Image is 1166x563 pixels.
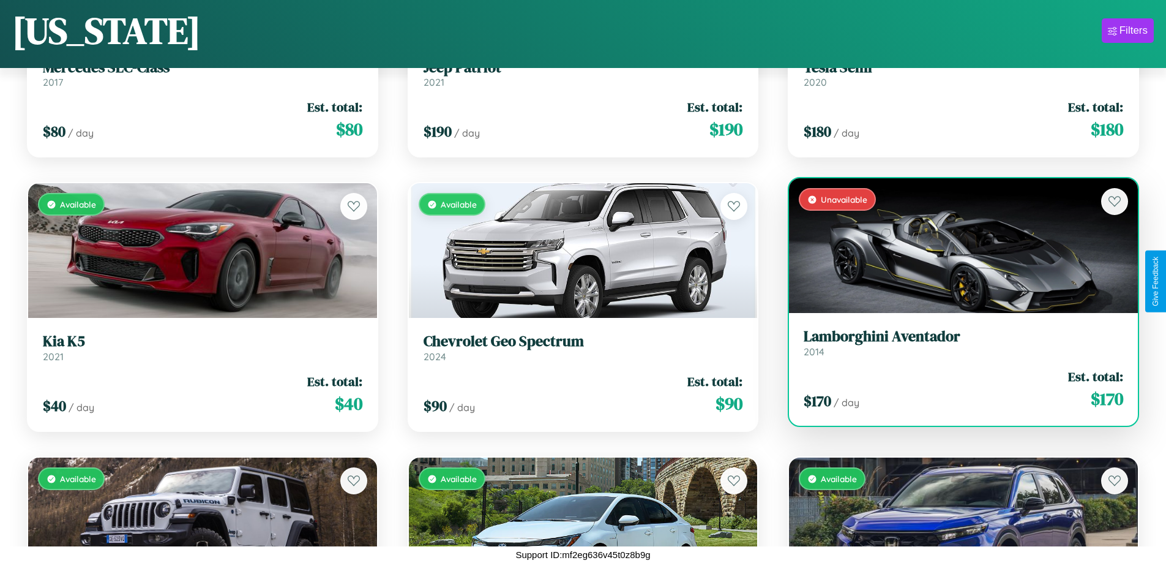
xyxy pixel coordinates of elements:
[687,98,742,116] span: Est. total:
[687,372,742,390] span: Est. total:
[424,396,447,416] span: $ 90
[449,401,475,414] span: / day
[804,391,831,411] span: $ 170
[43,350,64,363] span: 2021
[12,6,201,56] h1: [US_STATE]
[43,333,362,350] h3: Kia K5
[68,127,94,139] span: / day
[821,194,867,205] span: Unavailable
[804,346,824,358] span: 2014
[424,59,743,89] a: Jeep Patriot2021
[1119,25,1148,37] div: Filters
[43,396,66,416] span: $ 40
[60,474,96,484] span: Available
[804,328,1123,346] h3: Lamborghini Aventador
[307,372,362,390] span: Est. total:
[709,117,742,142] span: $ 190
[441,474,477,484] span: Available
[424,76,444,88] span: 2021
[804,121,831,142] span: $ 180
[1068,368,1123,385] span: Est. total:
[834,396,859,409] span: / day
[804,59,1123,89] a: Tesla Semi2020
[336,117,362,142] span: $ 80
[307,98,362,116] span: Est. total:
[716,391,742,416] span: $ 90
[821,474,857,484] span: Available
[424,121,452,142] span: $ 190
[424,350,446,363] span: 2024
[43,59,362,89] a: Mercedes SLC-Class2017
[60,199,96,210] span: Available
[424,333,743,363] a: Chevrolet Geo Spectrum2024
[424,333,743,350] h3: Chevrolet Geo Spectrum
[43,121,65,142] span: $ 80
[1091,387,1123,411] span: $ 170
[335,391,362,416] span: $ 40
[804,76,827,88] span: 2020
[454,127,480,139] span: / day
[43,333,362,363] a: Kia K52021
[834,127,859,139] span: / day
[515,546,650,563] p: Support ID: mf2eg636v45t0z8b9g
[69,401,94,414] span: / day
[1151,257,1160,306] div: Give Feedback
[1068,98,1123,116] span: Est. total:
[441,199,477,210] span: Available
[804,328,1123,358] a: Lamborghini Aventador2014
[43,76,63,88] span: 2017
[1091,117,1123,142] span: $ 180
[1102,18,1154,43] button: Filters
